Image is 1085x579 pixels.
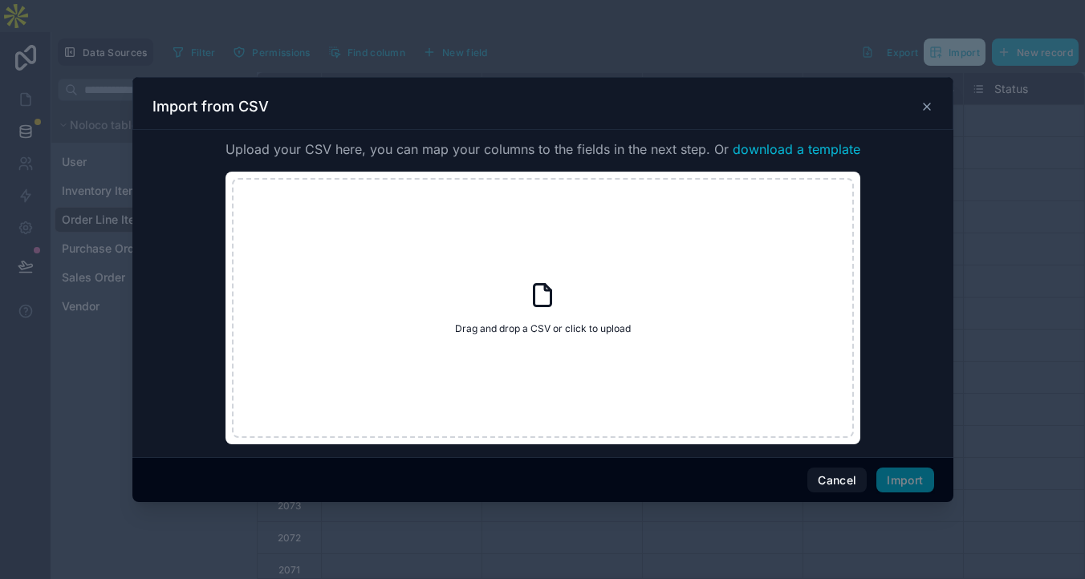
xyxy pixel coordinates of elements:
[807,468,867,493] button: Cancel
[152,97,269,116] h3: Import from CSV
[226,140,860,159] span: Upload your CSV here, you can map your columns to the fields in the next step. Or
[455,322,631,335] span: Drag and drop a CSV or click to upload
[733,140,860,159] button: download a template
